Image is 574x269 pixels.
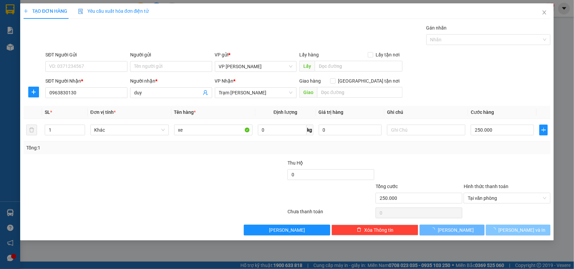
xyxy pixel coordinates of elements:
input: Ghi Chú [387,125,465,135]
span: plus [29,89,39,95]
div: Người nhận [130,77,212,85]
span: Xóa Thông tin [364,226,393,234]
label: Hình thức thanh toán [464,184,508,189]
img: logo.jpg [8,8,42,42]
label: Gán nhãn [426,25,447,31]
span: delete [357,227,361,233]
input: 0 [319,125,382,135]
span: Cước hàng [471,109,494,115]
button: Close [535,3,554,22]
button: [PERSON_NAME] và In [486,225,550,235]
span: Đơn vị tính [90,109,116,115]
span: close [542,10,547,15]
span: Yêu cầu xuất hóa đơn điện tử [78,8,149,14]
button: [PERSON_NAME] [244,225,331,235]
span: Tổng cước [376,184,398,189]
span: Lấy [299,61,315,72]
div: VP gửi [215,51,297,58]
span: user-add [203,90,208,95]
span: [GEOGRAPHIC_DATA] tận nơi [336,77,403,85]
img: icon [78,9,83,14]
div: Tổng: 1 [26,144,222,151]
span: TẠO ĐƠN HÀNG [24,8,67,14]
span: loading [491,227,499,232]
span: Tên hàng [174,109,196,115]
span: Lấy tận nơi [373,51,403,58]
input: VD: Bàn, Ghế [174,125,253,135]
span: [PERSON_NAME] và In [499,226,546,234]
span: Trạm Tắc Vân [219,88,293,98]
span: [PERSON_NAME] [269,226,305,234]
span: Lấy hàng [299,52,319,57]
button: plus [539,125,548,135]
li: Hotline: 02839552959 [63,25,281,33]
span: [PERSON_NAME] [438,226,474,234]
input: Dọc đường [317,87,403,98]
span: Thu Hộ [288,160,303,166]
span: Giá trị hàng [319,109,344,115]
span: Định lượng [274,109,298,115]
span: SL [45,109,50,115]
div: SĐT Người Nhận [45,77,127,85]
th: Ghi chú [384,106,468,119]
div: SĐT Người Gửi [45,51,127,58]
span: plus [24,9,28,13]
div: Chưa thanh toán [287,208,375,220]
button: delete [26,125,37,135]
span: Khác [94,125,165,135]
span: VP Bạc Liêu [219,61,293,72]
li: 26 Phó Cơ Điều, Phường 12 [63,16,281,25]
span: Giao hàng [299,78,321,84]
div: Người gửi [130,51,212,58]
button: plus [28,87,39,97]
span: Tại văn phòng [468,193,546,203]
span: VP Nhận [215,78,234,84]
input: Dọc đường [315,61,403,72]
span: Giao [299,87,317,98]
b: GỬI : VP [PERSON_NAME] [8,49,117,60]
button: [PERSON_NAME] [420,225,484,235]
span: plus [540,127,547,133]
span: kg [307,125,313,135]
button: deleteXóa Thông tin [332,225,418,235]
span: loading [430,227,438,232]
